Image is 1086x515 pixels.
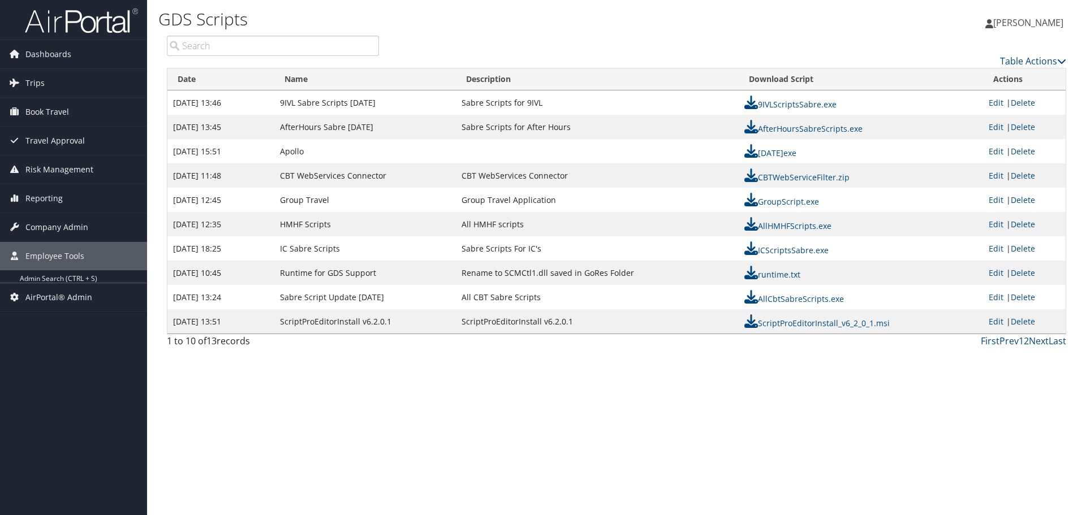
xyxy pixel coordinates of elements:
span: AirPortal® Admin [25,283,92,311]
th: Description: activate to sort column ascending [456,68,739,90]
td: [DATE] 13:24 [167,285,274,309]
td: | [983,90,1066,115]
td: CBT WebServices Connector [456,163,739,188]
a: Last [1049,335,1066,347]
td: Sabre Scripts for After Hours [456,115,739,139]
span: Employee Tools [25,242,84,270]
a: Edit [989,219,1003,230]
a: 2 [1024,335,1029,347]
td: CBT WebServices Connector [274,163,456,188]
td: [DATE] 12:45 [167,188,274,212]
a: Edit [989,170,1003,181]
a: CBTWebServiceFilter.zip [744,172,850,183]
td: | [983,212,1066,236]
span: Book Travel [25,98,69,126]
a: Edit [989,267,1003,278]
div: 1 to 10 of records [167,334,379,353]
a: runtime.txt [744,269,800,280]
span: [PERSON_NAME] [993,16,1063,29]
a: Edit [989,146,1003,157]
a: Delete [1011,122,1035,132]
td: ScriptProEditorInstall v6.2.0.1 [274,309,456,334]
span: Dashboards [25,40,71,68]
td: | [983,115,1066,139]
td: Sabre Script Update [DATE] [274,285,456,309]
td: [DATE] 10:45 [167,261,274,285]
td: [DATE] 11:48 [167,163,274,188]
span: Travel Approval [25,127,85,155]
span: Reporting [25,184,63,213]
a: Prev [999,335,1019,347]
a: Delete [1011,146,1035,157]
span: Trips [25,69,45,97]
a: Edit [989,194,1003,205]
td: [DATE] 15:51 [167,139,274,163]
th: Date: activate to sort column ascending [167,68,274,90]
a: Edit [989,97,1003,108]
a: AllCbtSabreScripts.exe [744,293,844,304]
a: Edit [989,292,1003,302]
a: Delete [1011,292,1035,302]
a: Edit [989,122,1003,132]
td: | [983,188,1066,212]
a: [PERSON_NAME] [985,6,1075,40]
td: 9IVL Sabre Scripts [DATE] [274,90,456,115]
a: GroupScript.exe [744,196,819,207]
td: AfterHours Sabre [DATE] [274,115,456,139]
td: [DATE] 13:51 [167,309,274,334]
a: Delete [1011,97,1035,108]
a: Delete [1011,267,1035,278]
td: Sabre Scripts For IC's [456,236,739,261]
a: First [981,335,999,347]
a: ICScriptsSabre.exe [744,245,829,256]
td: [DATE] 13:45 [167,115,274,139]
span: Company Admin [25,213,88,241]
a: Edit [989,316,1003,327]
a: 9IVLScriptsSabre.exe [744,99,837,110]
span: Risk Management [25,155,93,184]
td: IC Sabre Scripts [274,236,456,261]
a: Delete [1011,194,1035,205]
td: | [983,163,1066,188]
td: | [983,236,1066,261]
a: Table Actions [1000,55,1066,67]
td: HMHF Scripts [274,212,456,236]
th: Download Script: activate to sort column ascending [739,68,983,90]
td: | [983,139,1066,163]
a: AfterHoursSabreScripts.exe [744,123,863,134]
td: [DATE] 12:35 [167,212,274,236]
td: Group Travel [274,188,456,212]
a: AllHMHFScripts.exe [744,220,831,231]
td: | [983,285,1066,309]
td: Sabre Scripts for 9IVL [456,90,739,115]
img: airportal-logo.png [25,7,138,34]
td: All CBT Sabre Scripts [456,285,739,309]
th: Actions [983,68,1066,90]
td: Runtime for GDS Support [274,261,456,285]
h1: GDS Scripts [158,7,769,31]
a: Edit [989,243,1003,254]
td: Apollo [274,139,456,163]
a: Delete [1011,170,1035,181]
input: Search [167,36,379,56]
a: 1 [1019,335,1024,347]
td: Group Travel Application [456,188,739,212]
a: [DATE]exe [744,148,796,158]
td: | [983,309,1066,334]
span: 13 [206,335,217,347]
th: Name: activate to sort column descending [274,68,456,90]
td: [DATE] 13:46 [167,90,274,115]
td: All HMHF scripts [456,212,739,236]
td: | [983,261,1066,285]
td: Rename to SCMCtl1.dll saved in GoRes Folder [456,261,739,285]
td: [DATE] 18:25 [167,236,274,261]
a: Delete [1011,219,1035,230]
a: Next [1029,335,1049,347]
a: Delete [1011,316,1035,327]
a: Delete [1011,243,1035,254]
td: ScriptProEditorInstall v6.2.0.1 [456,309,739,334]
a: ScriptProEditorInstall_v6_2_0_1.msi [744,318,890,328]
